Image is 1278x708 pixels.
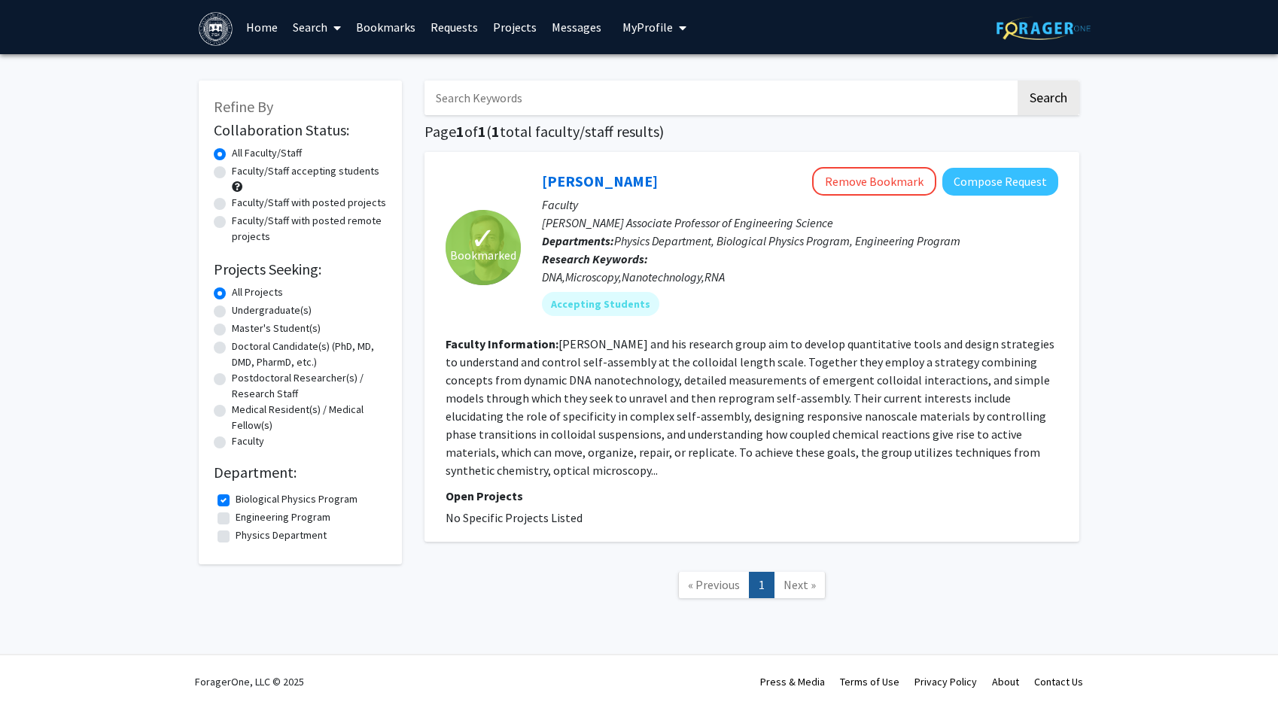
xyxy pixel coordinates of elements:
h1: Page of ( total faculty/staff results) [424,123,1079,141]
span: Bookmarked [450,246,516,264]
nav: Page navigation [424,557,1079,618]
label: Postdoctoral Researcher(s) / Research Staff [232,370,387,402]
a: Search [285,1,348,53]
h2: Department: [214,463,387,482]
a: Projects [485,1,544,53]
span: No Specific Projects Listed [446,510,583,525]
a: Previous Page [678,572,750,598]
p: Faculty [542,196,1058,214]
label: Faculty/Staff with posted projects [232,195,386,211]
h2: Projects Seeking: [214,260,387,278]
span: ✓ [470,231,496,246]
a: Press & Media [760,675,825,688]
a: Bookmarks [348,1,423,53]
a: About [992,675,1019,688]
span: 1 [478,122,486,141]
span: My Profile [622,20,673,35]
label: All Projects [232,284,283,300]
a: Next Page [774,572,826,598]
button: Remove Bookmark [812,167,936,196]
a: Terms of Use [840,675,899,688]
span: Next » [784,577,816,592]
b: Departments: [542,233,614,248]
span: 1 [491,122,500,141]
iframe: Chat [11,640,64,697]
h2: Collaboration Status: [214,121,387,139]
mat-chip: Accepting Students [542,292,659,316]
label: All Faculty/Staff [232,145,302,161]
a: 1 [749,572,774,598]
a: Privacy Policy [914,675,977,688]
img: Brandeis University Logo [199,12,233,46]
button: Compose Request to Ben Rogers [942,168,1058,196]
a: Messages [544,1,609,53]
p: [PERSON_NAME] Associate Professor of Engineering Science [542,214,1058,232]
label: Medical Resident(s) / Medical Fellow(s) [232,402,387,433]
span: 1 [456,122,464,141]
label: Undergraduate(s) [232,302,312,318]
label: Faculty/Staff with posted remote projects [232,213,387,245]
a: Contact Us [1034,675,1083,688]
span: Refine By [214,97,273,116]
a: Requests [423,1,485,53]
button: Search [1018,81,1079,115]
span: « Previous [688,577,740,592]
label: Faculty/Staff accepting students [232,163,379,179]
label: Faculty [232,433,264,449]
label: Engineering Program [236,509,330,525]
a: [PERSON_NAME] [542,172,658,190]
label: Doctoral Candidate(s) (PhD, MD, DMD, PharmD, etc.) [232,339,387,370]
label: Physics Department [236,527,327,543]
img: ForagerOne Logo [997,17,1091,40]
span: Physics Department, Biological Physics Program, Engineering Program [614,233,960,248]
fg-read-more: [PERSON_NAME] and his research group aim to develop quantitative tools and design strategies to u... [446,336,1054,478]
label: Master's Student(s) [232,321,321,336]
b: Research Keywords: [542,251,648,266]
input: Search Keywords [424,81,1015,115]
b: Faculty Information: [446,336,558,351]
a: Home [239,1,285,53]
div: ForagerOne, LLC © 2025 [195,655,304,708]
label: Biological Physics Program [236,491,358,507]
div: DNA,Microscopy,Nanotechnology,RNA [542,268,1058,286]
p: Open Projects [446,487,1058,505]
